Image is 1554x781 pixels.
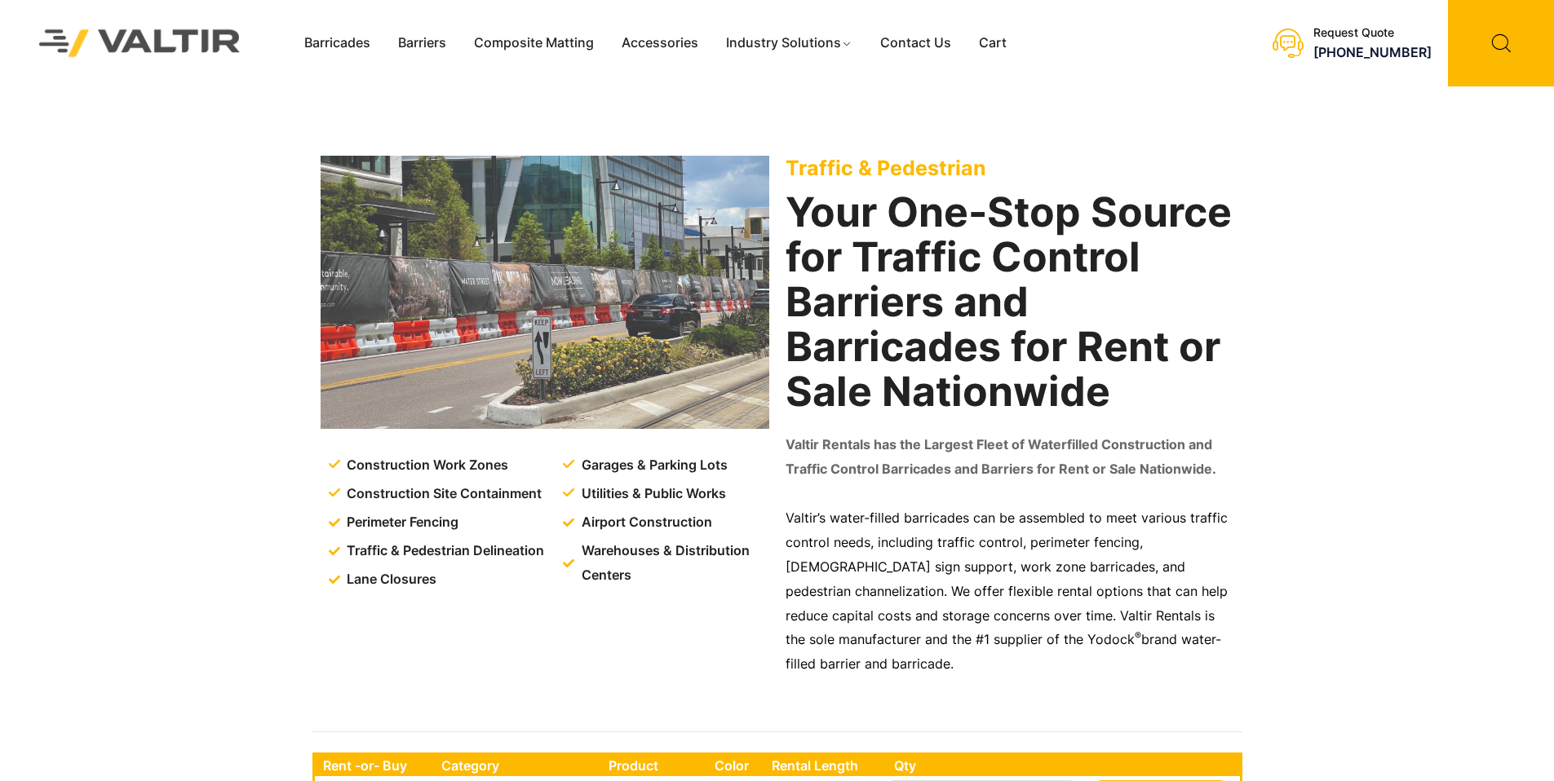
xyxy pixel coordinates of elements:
sup: ® [1135,629,1141,642]
span: Utilities & Public Works [578,482,726,506]
th: Rent -or- Buy [315,755,433,776]
span: Airport Construction [578,510,712,535]
p: Valtir’s water-filled barricades can be assembled to meet various traffic control needs, includin... [786,506,1234,677]
p: Valtir Rentals has the Largest Fleet of Waterfilled Construction and Traffic Control Barricades a... [786,433,1234,482]
th: Rental Length [764,755,885,776]
img: Valtir Rentals [18,8,262,77]
span: Construction Site Containment [343,482,542,506]
a: Cart [965,31,1021,55]
span: Lane Closures [343,567,436,592]
th: Category [433,755,600,776]
p: Traffic & Pedestrian [786,156,1234,180]
span: Garages & Parking Lots [578,453,728,478]
a: Barriers [384,31,460,55]
a: Composite Matting [460,31,608,55]
a: [PHONE_NUMBER] [1313,44,1432,60]
div: Request Quote [1313,26,1432,40]
h2: Your One-Stop Source for Traffic Control Barriers and Barricades for Rent or Sale Nationwide [786,190,1234,414]
a: Barricades [290,31,384,55]
span: Construction Work Zones [343,453,508,478]
span: Warehouses & Distribution Centers [578,539,773,588]
a: Accessories [608,31,712,55]
span: Traffic & Pedestrian Delineation [343,539,544,563]
th: Qty [886,755,1089,776]
th: Product [600,755,707,776]
a: Contact Us [866,31,965,55]
th: Color [706,755,764,776]
a: Industry Solutions [712,31,866,55]
span: Perimeter Fencing [343,510,458,535]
